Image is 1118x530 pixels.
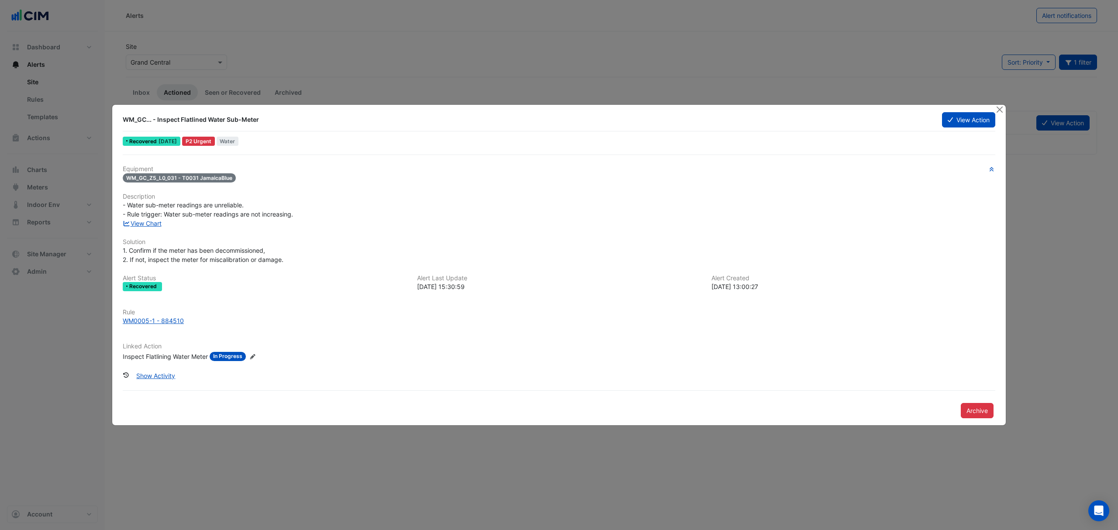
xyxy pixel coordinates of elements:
span: Water [217,137,239,146]
div: Inspect Flatlining Water Meter [123,352,208,361]
a: View Chart [123,220,162,227]
button: View Action [942,112,995,127]
h6: Alert Last Update [417,275,701,282]
span: Recovered [129,139,159,144]
h6: Rule [123,309,995,316]
button: Show Activity [131,368,181,383]
div: [DATE] 15:30:59 [417,282,701,291]
h6: Alert Status [123,275,407,282]
div: WM_GC... - Inspect Flatlined Water Sub-Meter [123,115,932,124]
span: Recovered [129,284,159,289]
div: [DATE] 13:00:27 [711,282,995,291]
span: In Progress [210,352,246,361]
span: Mon 29-Sep-2025 15:30 AEST [159,138,177,145]
h6: Solution [123,238,995,246]
span: - Water sub-meter readings are unreliable. - Rule trigger: Water sub-meter readings are not incre... [123,201,293,218]
a: WM0005-1 - 884510 [123,316,995,325]
span: 1. Confirm if the meter has been decommissioned, 2. If not, inspect the meter for miscalibration ... [123,247,283,263]
div: Open Intercom Messenger [1088,500,1109,521]
h6: Description [123,193,995,200]
h6: Alert Created [711,275,995,282]
h6: Linked Action [123,343,995,350]
h6: Equipment [123,165,995,173]
span: WM_GC_Z5_L0_031 - T0031 JamaicaBlue [123,173,236,182]
button: Close [995,105,1004,114]
button: Archive [961,403,994,418]
div: P2 Urgent [182,137,215,146]
fa-icon: Edit Linked Action [249,353,256,360]
div: WM0005-1 - 884510 [123,316,184,325]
